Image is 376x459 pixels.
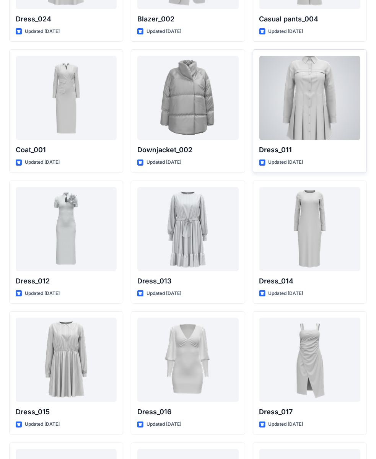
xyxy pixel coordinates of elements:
[146,420,181,428] p: Updated [DATE]
[137,407,238,417] p: Dress_016
[137,56,238,140] a: Downjacket_002
[137,318,238,402] a: Dress_016
[146,290,181,298] p: Updated [DATE]
[16,56,117,140] a: Coat_001
[259,407,360,417] p: Dress_017
[137,276,238,286] p: Dress_013
[25,158,60,166] p: Updated [DATE]
[269,290,303,298] p: Updated [DATE]
[137,145,238,155] p: Downjacket_002
[25,28,60,36] p: Updated [DATE]
[146,28,181,36] p: Updated [DATE]
[259,187,360,271] a: Dress_014
[259,276,360,286] p: Dress_014
[259,56,360,140] a: Dress_011
[16,407,117,417] p: Dress_015
[137,187,238,271] a: Dress_013
[16,276,117,286] p: Dress_012
[25,420,60,428] p: Updated [DATE]
[269,420,303,428] p: Updated [DATE]
[269,28,303,36] p: Updated [DATE]
[259,145,360,155] p: Dress_011
[259,14,360,24] p: Casual pants_004
[137,14,238,24] p: Blazer_002
[16,145,117,155] p: Coat_001
[259,318,360,402] a: Dress_017
[16,318,117,402] a: Dress_015
[269,158,303,166] p: Updated [DATE]
[16,14,117,24] p: Dress_024
[25,290,60,298] p: Updated [DATE]
[146,158,181,166] p: Updated [DATE]
[16,187,117,271] a: Dress_012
